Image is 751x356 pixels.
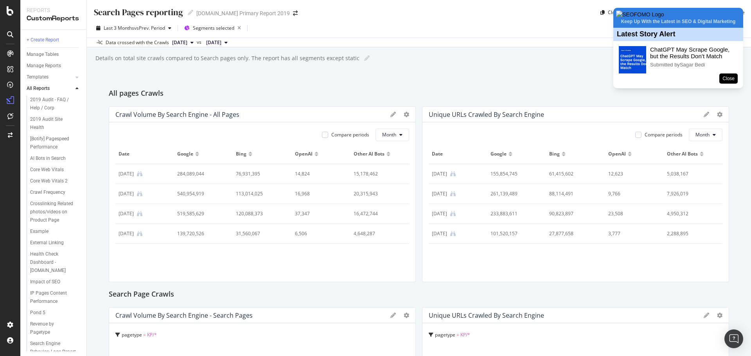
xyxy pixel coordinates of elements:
[608,190,656,197] div: 9,766
[354,210,401,217] div: 16,472,744
[687,6,713,19] button: Export
[236,230,283,237] div: 31,560,067
[354,230,401,237] div: 4,648,287
[429,311,544,319] div: Unique URLs Crawled By Search Engine
[490,170,538,177] div: 155,854,745
[667,170,714,177] div: 5,038,167
[354,150,384,157] span: Other AI Bots
[295,210,342,217] div: 37,347
[134,25,165,31] span: vs Prev. Period
[549,230,596,237] div: 27,877,658
[119,230,134,237] div: 1 Sep. 2025
[30,340,81,356] a: Search Engine Behavior: Logs Report
[30,239,81,247] a: External Linking
[490,230,538,237] div: 101,520,157
[295,190,342,197] div: 16,968
[720,6,745,19] button: Delete
[549,170,596,177] div: 61,415,602
[667,230,714,237] div: 2,288,895
[27,6,80,14] div: Reports
[30,200,81,224] a: Crosslinking Related photos/videos on Product Page
[689,129,722,141] button: Month
[30,278,81,286] a: Impact of SEO
[27,36,59,44] div: + Create Report
[30,309,45,317] div: Pond 5
[236,170,283,177] div: 76,931,395
[354,190,401,197] div: 20,315,943
[203,38,231,47] button: [DATE]
[109,88,729,100] div: All pages Crawls
[30,188,81,197] a: Crawl Frequency
[27,73,73,81] a: Templates
[30,177,68,185] div: Core Web Vitals 2
[435,331,455,338] span: pagetype
[456,331,459,338] span: =
[549,210,596,217] div: 90,823,897
[197,39,203,46] span: vs
[177,210,225,217] div: 519,585,629
[30,320,81,336] a: Revenue by Pagetype
[30,200,77,224] div: Crosslinking Related photos/videos on Product Page
[115,311,253,319] div: Crawl Volume By Search Engine - Search pages
[382,131,396,138] span: Month
[27,14,80,23] div: CustomReports
[93,6,183,18] div: Search Pages reporting
[667,190,714,197] div: 7,926,019
[432,170,447,177] div: 1 Jun. 2025
[30,135,76,151] div: [Botify] Pagespeed Performance
[236,210,283,217] div: 120,088,373
[354,170,401,177] div: 15,178,462
[104,25,134,31] span: Last 3 Months
[27,73,49,81] div: Templates
[375,129,409,141] button: Month
[30,166,81,174] a: Core Web Vitals
[30,239,64,247] div: External Linking
[429,111,544,118] div: Unique URLs Crawled By Search Engine
[27,62,61,70] div: Manage Reports
[30,166,64,174] div: Core Web Vitals
[667,150,698,157] span: Other AI Bots
[115,111,239,118] div: Crawl Volume By Search Engine - All pages
[364,55,370,61] i: Edit report name
[608,9,620,16] div: Clone
[109,288,729,301] div: Search Page Crawls
[119,150,169,157] span: Date
[188,10,193,15] i: Edit report name
[432,230,447,237] div: 1 Sep. 2025
[724,329,743,348] div: Open Intercom Messenger
[30,177,81,185] a: Core Web Vitals 2
[27,62,81,70] a: Manage Reports
[608,210,656,217] div: 23,508
[30,250,77,275] div: Health Check Dashboard - Marriott.com
[109,106,416,282] div: Crawl Volume By Search Engine - All pagesCompare periodsMonthDateGoogleBingOpenAIOther AI Bots[DA...
[177,170,225,177] div: 284,089,044
[169,38,197,47] button: [DATE]
[206,39,221,46] span: 2025 Jun. 1st
[95,54,359,62] div: Details on total site crawls compared to Search pages only. The report has all segments except st...
[236,190,283,197] div: 113,014,025
[30,340,76,356] div: Search Engine Behavior: Logs Report
[109,88,163,100] h2: All pages Crawls
[30,278,60,286] div: Impact of SEO
[196,9,290,17] div: [DOMAIN_NAME] Primary Report 2019
[422,106,729,282] div: Unique URLs Crawled By Search EngineCompare periodsMonthDateGoogleBingOpenAIOther AI Bots[DATE]15...
[27,84,50,93] div: All Reports
[109,288,174,301] h2: Search Page Crawls
[30,250,81,275] a: Health Check Dashboard - [DOMAIN_NAME]
[295,170,342,177] div: 14,824
[490,150,507,157] span: Google
[490,210,538,217] div: 233,883,611
[667,210,714,217] div: 4,950,312
[119,210,134,217] div: 1 Aug. 2025
[30,96,81,112] a: 2019 Audit - FAQ / Help / Corp
[30,320,74,336] div: Revenue by Pagetype
[432,150,482,157] span: Date
[608,230,656,237] div: 3,777
[122,331,142,338] span: pagetype
[608,170,656,177] div: 12,623
[597,6,630,19] button: Clone
[549,190,596,197] div: 88,114,491
[236,150,246,157] span: Bing
[93,22,174,34] button: Last 3 MonthsvsPrev. Period
[181,22,244,34] button: Segments selected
